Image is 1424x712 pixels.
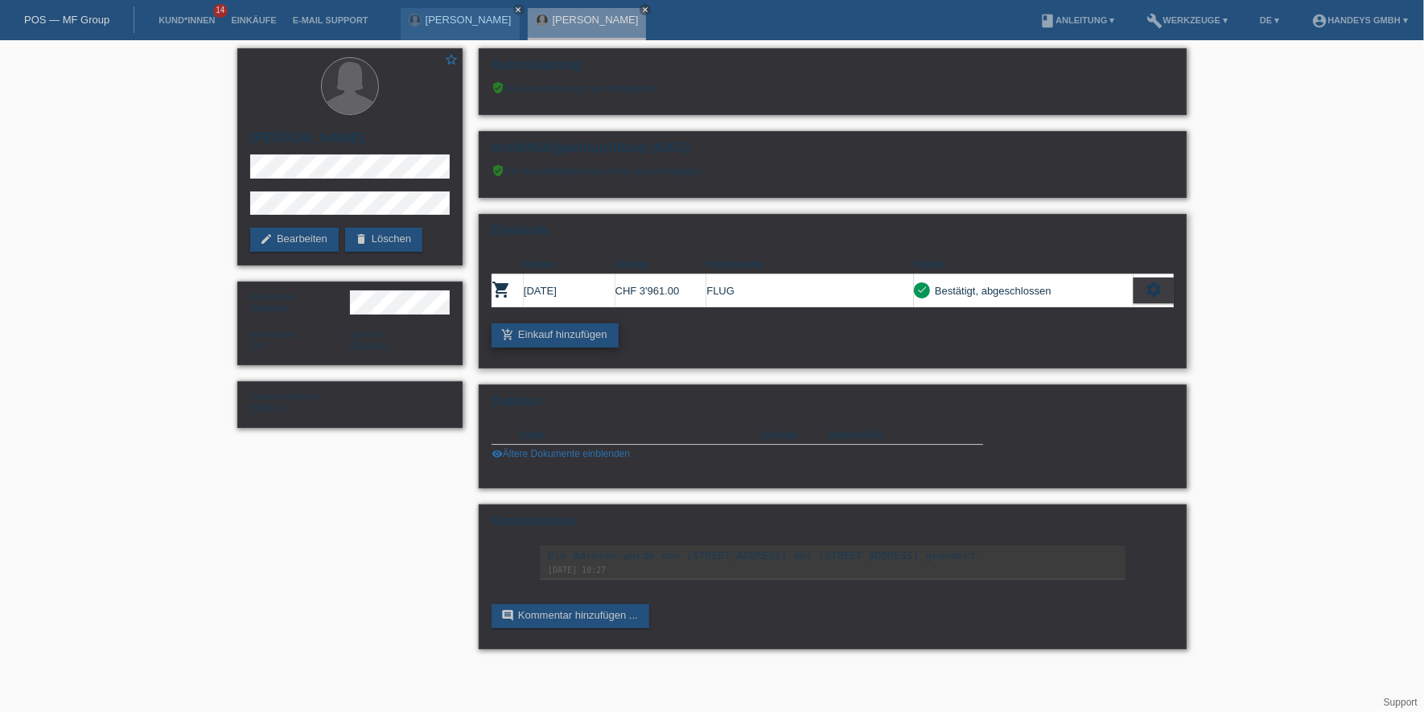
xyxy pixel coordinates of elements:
span: Geschlecht [250,292,294,302]
h2: Einkäufe [492,223,1174,247]
i: edit [260,233,273,245]
div: Die Adresse wurde von [STREET_ADDRESS] auf [STREET_ADDRESS] geändert. [548,549,1117,562]
td: FLUG [706,274,914,307]
div: Die Autorisierung war erfolgreich. [492,81,1174,94]
i: verified_user [492,164,504,177]
a: close [640,4,651,15]
div: DERYA [250,390,350,414]
div: [DATE] 10:27 [548,566,1117,574]
span: Schweiz [250,340,265,352]
i: close [641,6,649,14]
a: commentKommentar hinzufügen ... [492,604,649,628]
div: Weiblich [250,290,350,315]
i: add_shopping_cart [501,328,514,341]
h2: Kommentare [492,513,1174,537]
h2: Kreditfähigkeitsprüfung (KKG) [492,140,1174,164]
a: editBearbeiten [250,228,339,252]
a: [PERSON_NAME] [553,14,639,26]
a: visibilityÄltere Dokumente einblenden [492,448,630,459]
a: E-Mail Support [285,15,377,25]
i: account_circle [1311,13,1327,29]
a: deleteLöschen [345,228,422,252]
span: Deutsch [350,340,389,352]
a: star_border [444,52,459,69]
div: Die Kreditfähigkeitsprüfung war erfolgreich. [492,164,1174,189]
a: bookAnleitung ▾ [1031,15,1122,25]
i: visibility [492,448,503,459]
h2: [PERSON_NAME] [250,130,450,154]
a: add_shopping_cartEinkauf hinzufügen [492,323,619,348]
a: Kund*innen [150,15,223,25]
th: Status [914,255,1134,274]
i: star_border [444,52,459,67]
span: Sprache [350,329,383,339]
h2: Autorisierung [492,57,1174,81]
a: Einkäufe [223,15,284,25]
th: Betrag [615,255,707,274]
a: close [513,4,525,15]
a: DE ▾ [1252,15,1287,25]
i: verified_user [492,81,504,94]
th: Datum [524,255,615,274]
th: Grösse [762,426,828,445]
td: CHF 3'961.00 [615,274,707,307]
span: Nationalität [250,329,294,339]
a: [PERSON_NAME] [426,14,512,26]
th: Kommentar [706,255,914,274]
i: POSP00016516 [492,280,511,299]
th: Datum/Zeit [829,426,961,445]
span: 14 [213,4,228,18]
i: build [1147,13,1163,29]
i: comment [501,609,514,622]
i: close [515,6,523,14]
a: buildWerkzeuge ▾ [1139,15,1237,25]
a: POS — MF Group [24,14,109,26]
i: settings [1145,281,1163,298]
i: check [916,284,928,295]
i: book [1039,13,1056,29]
td: [DATE] [524,274,615,307]
span: Externe Referenz [250,392,319,401]
i: delete [355,233,368,245]
a: account_circleHandeys GmbH ▾ [1303,15,1416,25]
a: Support [1384,697,1418,708]
div: Bestätigt, abgeschlossen [930,282,1052,299]
th: Datei [520,426,762,445]
h2: Dateien [492,393,1174,418]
